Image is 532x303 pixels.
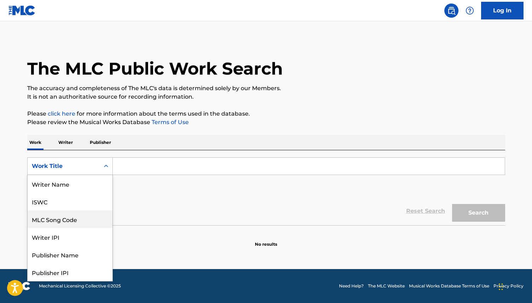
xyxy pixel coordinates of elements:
form: Search Form [27,157,505,225]
h1: The MLC Public Work Search [27,58,283,79]
div: Help [463,4,477,18]
a: The MLC Website [368,283,405,289]
div: MLC Song Code [28,210,112,228]
span: Mechanical Licensing Collective © 2025 [39,283,121,289]
img: help [466,6,474,15]
p: Work [27,135,43,150]
img: search [447,6,456,15]
p: Writer [56,135,75,150]
a: Musical Works Database Terms of Use [409,283,489,289]
p: Please for more information about the terms used in the database. [27,110,505,118]
a: Log In [481,2,524,19]
p: No results [255,233,277,247]
p: Please review the Musical Works Database [27,118,505,127]
a: Need Help? [339,283,364,289]
a: Terms of Use [150,119,189,126]
iframe: Chat Widget [497,269,532,303]
div: Drag [499,276,503,297]
img: MLC Logo [8,5,36,16]
img: logo [8,282,30,290]
div: ISWC [28,193,112,210]
div: Writer Name [28,175,112,193]
a: Public Search [444,4,458,18]
div: Work Title [32,162,95,170]
a: Privacy Policy [493,283,524,289]
div: Publisher IPI [28,263,112,281]
div: Publisher Name [28,246,112,263]
p: Publisher [88,135,113,150]
p: It is not an authoritative source for recording information. [27,93,505,101]
a: click here [48,110,75,117]
p: The accuracy and completeness of The MLC's data is determined solely by our Members. [27,84,505,93]
div: Writer IPI [28,228,112,246]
